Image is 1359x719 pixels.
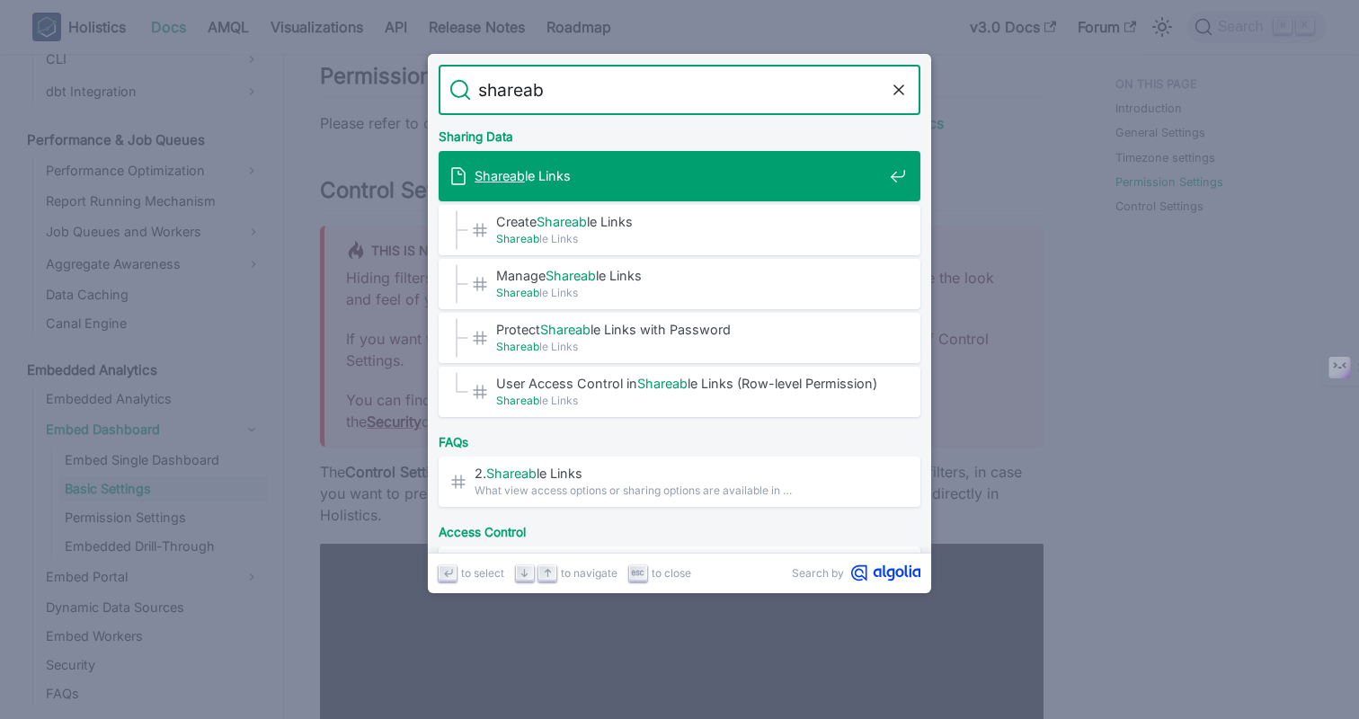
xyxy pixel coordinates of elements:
a: Search byAlgolia [792,564,920,581]
span: to select [461,564,504,581]
input: Search docs [471,65,888,115]
mark: Shareab [496,286,539,299]
mark: Shareab [637,376,688,391]
span: le Links [496,392,883,409]
svg: Algolia [851,564,920,581]
a: User Access Control inShareable Links (Row-level Permission)​Shareable Links [439,367,920,417]
div: Sharing Data [435,115,924,151]
span: Create le Links​ [496,213,883,230]
a: ManageShareable Links​Shareable Links [439,259,920,309]
span: le Links [475,167,883,184]
a: CRUD Data Schedules andShareable LinksUser Roles [439,546,920,597]
mark: Shareab [496,232,539,245]
span: le Links [496,284,883,301]
mark: Shareab [496,340,539,353]
mark: Shareab [475,168,525,183]
button: Clear the query [888,79,910,101]
div: FAQs [435,421,924,457]
span: to close [652,564,691,581]
mark: Shareab [486,466,537,481]
a: CreateShareable Links​Shareable Links [439,205,920,255]
svg: Enter key [441,566,455,580]
span: Protect le Links with Password​ [496,321,883,338]
svg: Arrow up [541,566,555,580]
span: What view access options or sharing options are available in … [475,482,883,499]
a: Shareable Links [439,151,920,201]
span: to navigate [561,564,617,581]
svg: Arrow down [518,566,531,580]
span: Manage le Links​ [496,267,883,284]
a: ProtectShareable Links with Password​Shareable Links [439,313,920,363]
mark: Shareab [546,268,596,283]
mark: Shareab [496,394,539,407]
mark: Shareab [537,214,587,229]
mark: Shareab [540,322,591,337]
a: 2.Shareable Links​What view access options or sharing options are available in … [439,457,920,507]
span: 2. le Links​ [475,465,883,482]
span: Search by [792,564,844,581]
span: User Access Control in le Links (Row-level Permission)​ [496,375,883,392]
span: le Links [496,230,883,247]
svg: Escape key [631,566,644,580]
div: Access Control [435,510,924,546]
span: le Links [496,338,883,355]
